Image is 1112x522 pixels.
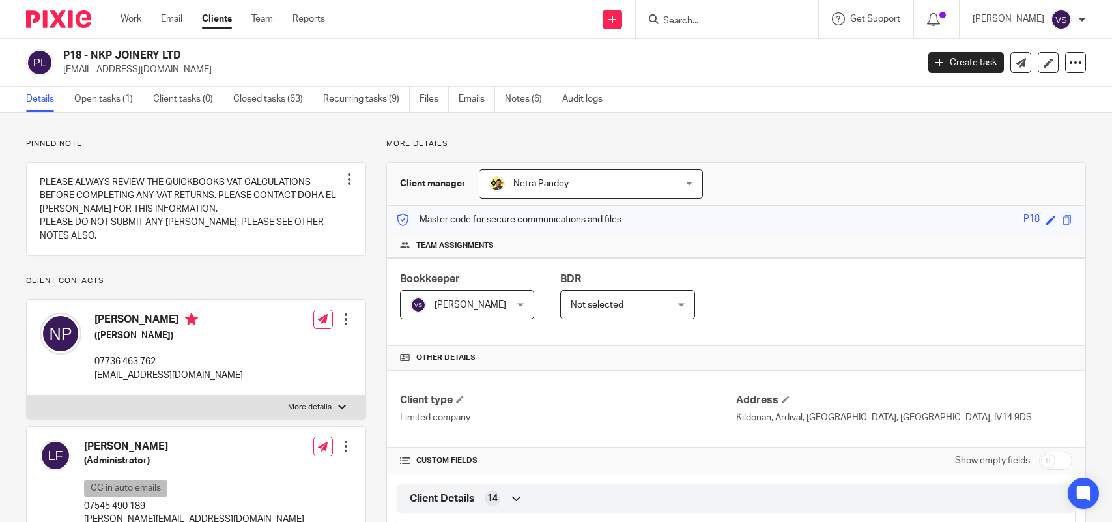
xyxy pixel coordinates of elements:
[40,313,81,355] img: svg%3E
[562,87,612,112] a: Audit logs
[26,87,64,112] a: Details
[26,49,53,76] img: svg%3E
[459,87,495,112] a: Emails
[74,87,143,112] a: Open tasks (1)
[40,440,71,471] img: svg%3E
[94,355,243,368] p: 07736 463 762
[386,139,1086,149] p: More details
[420,87,449,112] a: Files
[202,12,232,25] a: Clients
[63,49,739,63] h2: P18 - NKP JOINERY LTD
[153,87,223,112] a: Client tasks (0)
[850,14,900,23] span: Get Support
[973,12,1044,25] p: [PERSON_NAME]
[571,300,623,310] span: Not selected
[400,274,460,284] span: Bookkeeper
[410,297,426,313] img: svg%3E
[400,456,736,466] h4: CUSTOM FIELDS
[410,492,475,506] span: Client Details
[513,179,569,188] span: Netra Pandey
[487,492,498,505] span: 14
[323,87,410,112] a: Recurring tasks (9)
[489,176,505,192] img: Netra-New-Starbridge-Yellow.jpg
[161,12,182,25] a: Email
[84,500,304,513] p: 07545 490 189
[94,369,243,382] p: [EMAIL_ADDRESS][DOMAIN_NAME]
[1051,9,1072,30] img: svg%3E
[94,313,243,329] h4: [PERSON_NAME]
[505,87,552,112] a: Notes (6)
[416,240,494,251] span: Team assignments
[121,12,141,25] a: Work
[233,87,313,112] a: Closed tasks (63)
[928,52,1004,73] a: Create task
[251,12,273,25] a: Team
[397,213,621,226] p: Master code for secure communications and files
[63,63,909,76] p: [EMAIL_ADDRESS][DOMAIN_NAME]
[26,139,366,149] p: Pinned note
[185,313,198,326] i: Primary
[736,394,1072,407] h4: Address
[94,329,243,342] h5: ([PERSON_NAME])
[416,353,476,363] span: Other details
[84,440,304,454] h4: [PERSON_NAME]
[26,10,91,28] img: Pixie
[400,411,736,424] p: Limited company
[662,16,779,27] input: Search
[955,454,1030,467] label: Show empty fields
[400,394,736,407] h4: Client type
[435,300,506,310] span: [PERSON_NAME]
[84,454,304,467] h5: (Administrator)
[84,480,167,497] p: CC in auto emails
[736,411,1072,424] p: Kildonan, Ardival, [GEOGRAPHIC_DATA], [GEOGRAPHIC_DATA], IV14 9DS
[292,12,325,25] a: Reports
[400,177,466,190] h3: Client manager
[1023,212,1040,227] div: P18
[288,402,332,413] p: More details
[26,276,366,286] p: Client contacts
[560,274,581,284] span: BDR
